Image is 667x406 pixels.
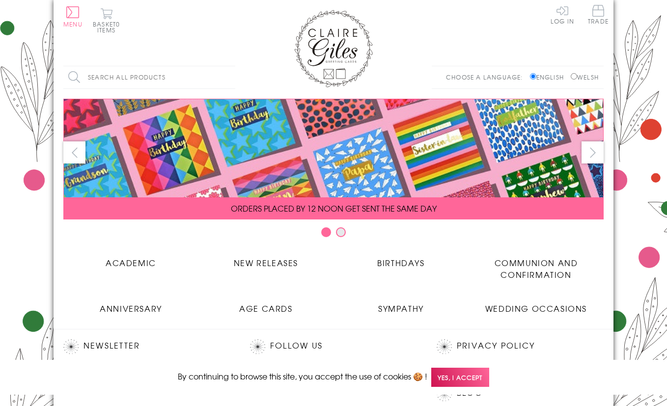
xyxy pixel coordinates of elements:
button: prev [63,141,85,163]
img: Claire Giles Greetings Cards [294,10,373,87]
h2: Follow Us [250,339,417,354]
a: Academic [63,249,198,269]
a: Anniversary [63,295,198,314]
span: Age Cards [239,302,292,314]
span: Trade [588,5,609,24]
label: English [530,73,569,81]
span: Wedding Occasions [485,302,587,314]
span: 0 items [97,20,120,34]
a: Age Cards [198,295,333,314]
span: Menu [63,20,83,28]
button: Menu [63,6,83,27]
a: Birthdays [333,249,469,269]
span: Anniversary [100,302,162,314]
span: Yes, I accept [431,368,489,387]
button: next [582,141,604,163]
div: Carousel Pagination [63,227,604,242]
label: Welsh [571,73,599,81]
input: Search all products [63,66,235,88]
button: Carousel Page 1 (Current Slide) [321,227,331,237]
input: Welsh [571,73,577,80]
p: Choose a language: [446,73,528,81]
a: Sympathy [333,295,469,314]
a: Wedding Occasions [469,295,604,314]
a: Log In [551,5,574,24]
span: Communion and Confirmation [495,257,578,280]
h2: Newsletter [63,339,230,354]
span: ORDERS PLACED BY 12 NOON GET SENT THE SAME DAY [231,202,437,214]
a: Blog [457,386,483,400]
span: New Releases [234,257,298,269]
span: Academic [106,257,156,269]
a: Trade [588,5,609,26]
input: Search [225,66,235,88]
span: Birthdays [377,257,424,269]
a: New Releases [198,249,333,269]
a: Communion and Confirmation [469,249,604,280]
button: Carousel Page 2 [336,227,346,237]
button: Basket0 items [93,8,120,33]
a: Privacy Policy [457,339,535,352]
span: Sympathy [378,302,424,314]
input: English [530,73,536,80]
